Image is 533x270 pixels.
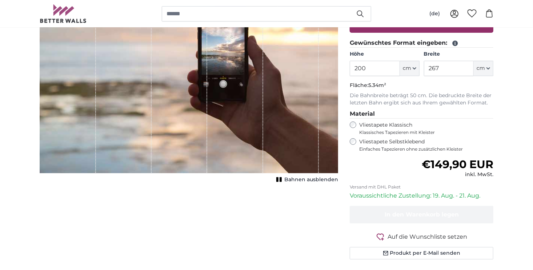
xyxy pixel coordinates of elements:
[40,4,87,23] img: Betterwalls
[350,247,493,259] button: Produkt per E-Mail senden
[388,233,467,241] span: Auf die Wunschliste setzen
[424,7,446,20] button: (de)
[359,146,493,152] span: Einfaches Tapezieren ohne zusätzlichen Kleister
[359,122,488,135] label: Vliestapete Klassisch
[350,39,493,48] legend: Gewünschtes Format eingeben:
[274,175,338,185] button: Bahnen ausblenden
[350,82,493,89] p: Fläche:
[422,158,493,171] span: €149,90 EUR
[403,65,411,72] span: cm
[359,130,488,135] span: Klassisches Tapezieren mit Kleister
[422,171,493,178] div: inkl. MwSt.
[350,232,493,241] button: Auf die Wunschliste setzen
[350,191,493,200] p: Voraussichtliche Zustellung: 19. Aug. - 21. Aug.
[350,206,493,223] button: In den Warenkorb legen
[400,61,420,76] button: cm
[350,51,419,58] label: Höhe
[424,51,493,58] label: Breite
[385,211,459,218] span: In den Warenkorb legen
[477,65,485,72] span: cm
[474,61,493,76] button: cm
[284,176,338,183] span: Bahnen ausblenden
[350,92,493,107] p: Die Bahnbreite beträgt 50 cm. Die bedruckte Breite der letzten Bahn ergibt sich aus Ihrem gewählt...
[350,184,493,190] p: Versand mit DHL Paket
[350,110,493,119] legend: Material
[368,82,386,88] span: 5.34m²
[359,138,493,152] label: Vliestapete Selbstklebend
